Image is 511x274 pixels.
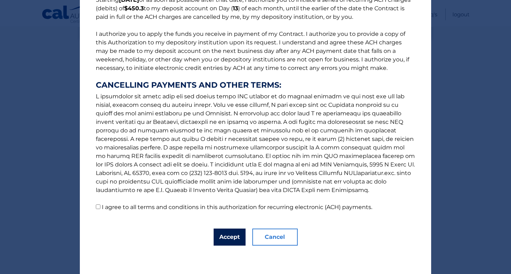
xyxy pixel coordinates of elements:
[214,229,246,246] button: Accept
[96,81,415,89] strong: CANCELLING PAYMENTS AND OTHER TERMS:
[252,229,298,246] button: Cancel
[233,5,238,12] b: 13
[102,204,372,210] label: I agree to all terms and conditions in this authorization for recurring electronic (ACH) payments.
[124,5,144,12] b: $450.3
